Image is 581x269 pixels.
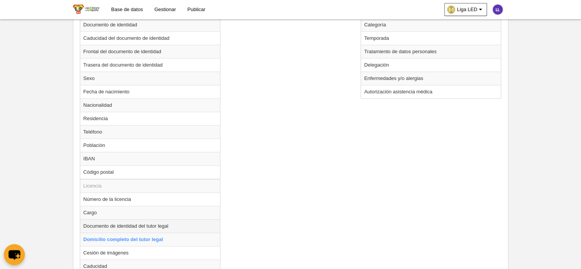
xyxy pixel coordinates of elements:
td: Autorización asistencia médica [361,85,501,98]
button: chat-button [4,244,25,265]
td: Delegación [361,58,501,72]
td: Cesión de imágenes [80,246,220,259]
td: Caducidad del documento de identidad [80,31,220,45]
span: Liga LED [457,6,477,13]
td: Domicilio completo del tutor legal [80,233,220,246]
td: Nacionalidad [80,98,220,112]
td: Temporada [361,31,501,45]
td: Enfermedades y/o alergias [361,72,501,85]
img: Oa3ElrZntIAI.30x30.jpg [447,6,455,13]
td: Tratamiento de datos personales [361,45,501,58]
td: Frontal del documento de identidad [80,45,220,58]
img: c2l6ZT0zMHgzMCZmcz05JnRleHQ9TEwmYmc9NWUzNWIx.png [493,5,503,15]
td: Documento de identidad del tutor legal [80,219,220,233]
td: Trasera del documento de identidad [80,58,220,72]
td: Número de la licencia [80,192,220,206]
td: Categoría [361,18,501,31]
td: Sexo [80,72,220,85]
td: Fecha de nacimiento [80,85,220,98]
td: Licencia [80,179,220,193]
img: Liga LED [73,5,99,14]
td: IBAN [80,152,220,165]
td: Teléfono [80,125,220,139]
a: Liga LED [444,3,487,16]
td: Población [80,139,220,152]
td: Residencia [80,112,220,125]
td: Cargo [80,206,220,219]
td: Código postal [80,165,220,179]
td: Documento de identidad [80,18,220,31]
